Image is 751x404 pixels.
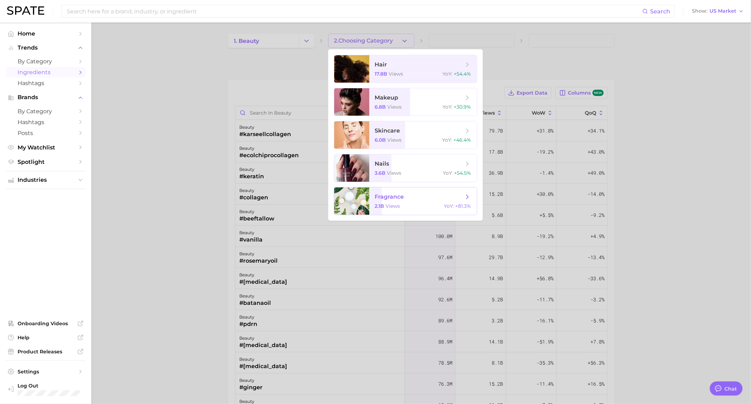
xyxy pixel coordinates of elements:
a: Help [6,332,86,343]
button: Trends [6,43,86,53]
span: views [388,104,402,110]
button: ShowUS Market [690,7,746,16]
span: fragrance [375,193,404,200]
span: Hashtags [18,80,74,86]
span: Hashtags [18,119,74,126]
a: Posts [6,128,86,139]
span: YoY : [443,71,453,77]
span: views [388,137,402,143]
span: Ingredients [18,69,74,76]
span: Trends [18,45,74,51]
span: 6.0b [375,137,386,143]
a: by Category [6,56,86,67]
a: Onboarding Videos [6,318,86,329]
span: Home [18,30,74,37]
span: Search [650,8,670,15]
a: Home [6,28,86,39]
span: 2.1b [375,203,384,209]
a: Spotlight [6,156,86,167]
span: Product Releases [18,348,74,355]
span: Posts [18,130,74,136]
span: views [389,71,403,77]
span: by Category [18,108,74,115]
span: nails [375,160,389,167]
span: My Watchlist [18,144,74,151]
a: by Category [6,106,86,117]
button: Industries [6,175,86,185]
a: Product Releases [6,346,86,357]
span: 3.6b [375,170,386,176]
a: Hashtags [6,117,86,128]
span: Help [18,334,74,341]
span: +46.4% [454,137,471,143]
a: Log out. Currently logged in with e-mail raquelg@robertsbeauty.com. [6,380,86,398]
span: YoY : [443,170,453,176]
span: +54.4% [454,71,471,77]
span: skincare [375,127,400,134]
span: Brands [18,94,74,101]
input: Search here for a brand, industry, or ingredient [66,5,642,17]
span: hair [375,61,387,68]
img: SPATE [7,6,44,15]
a: My Watchlist [6,142,86,153]
span: Onboarding Videos [18,320,74,327]
span: YoY : [442,137,452,143]
span: US Market [710,9,736,13]
span: Show [692,9,707,13]
span: +81.3% [455,203,471,209]
span: YoY : [444,203,454,209]
span: +30.9% [454,104,471,110]
span: +54.5% [454,170,471,176]
span: views [387,170,402,176]
span: 17.8b [375,71,388,77]
span: Log Out [18,383,88,389]
ul: 2.Choosing Category [328,49,483,221]
span: Spotlight [18,159,74,165]
span: 6.8b [375,104,386,110]
a: Settings [6,366,86,377]
span: by Category [18,58,74,65]
a: Ingredients [6,67,86,78]
button: Brands [6,92,86,103]
span: Industries [18,177,74,183]
span: makeup [375,94,399,101]
span: Settings [18,368,74,375]
span: views [386,203,400,209]
span: YoY : [443,104,453,110]
a: Hashtags [6,78,86,89]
